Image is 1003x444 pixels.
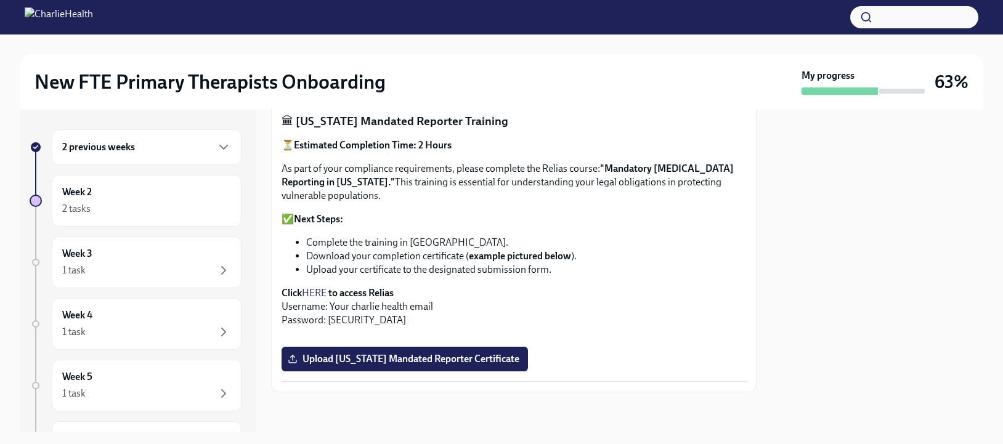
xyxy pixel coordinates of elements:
div: 2 tasks [62,202,91,216]
a: Week 31 task [30,236,242,288]
strong: Next Steps: [294,213,343,225]
li: Upload your certificate to the designated submission form. [306,263,746,276]
a: HERE [302,287,327,299]
p: As part of your compliance requirements, please complete the Relias course: This training is esse... [282,162,746,203]
p: Username: Your charlie health email Password: [SECURITY_DATA] [282,286,746,327]
li: Download your completion certificate ( ). [306,249,746,263]
h6: 2 previous weeks [62,140,135,154]
h6: Week 3 [62,247,92,260]
p: ⏳ [282,139,746,152]
h6: Week 2 [62,185,92,199]
p: ✅ [282,212,746,226]
strong: My progress [802,69,855,83]
div: 1 task [62,325,86,339]
a: Week 22 tasks [30,175,242,227]
div: 2 previous weeks [52,129,242,165]
strong: to access Relias [328,287,394,299]
div: 1 task [62,387,86,400]
h3: 63% [935,71,968,93]
h6: Week 5 [62,370,92,384]
p: 🏛 [US_STATE] Mandated Reporter Training [282,113,746,129]
strong: Click [282,287,302,299]
div: 1 task [62,264,86,277]
strong: Estimated Completion Time: 2 Hours [294,139,452,151]
a: Week 51 task [30,360,242,411]
img: CharlieHealth [25,7,93,27]
strong: example pictured below [469,250,571,262]
h2: New FTE Primary Therapists Onboarding [35,70,386,94]
label: Upload [US_STATE] Mandated Reporter Certificate [282,347,528,371]
li: Complete the training in [GEOGRAPHIC_DATA]. [306,236,746,249]
h6: Week 4 [62,309,92,322]
a: Week 41 task [30,298,242,350]
span: Upload [US_STATE] Mandated Reporter Certificate [290,353,519,365]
